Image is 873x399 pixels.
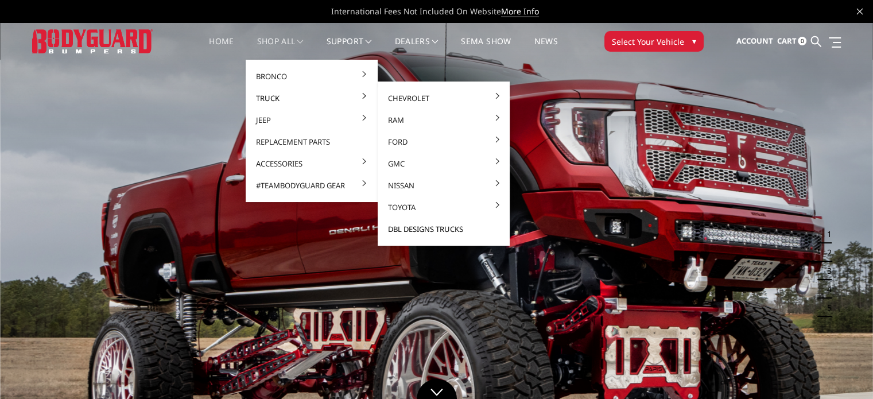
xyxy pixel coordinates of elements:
a: #TeamBodyguard Gear [250,175,373,196]
button: 3 of 5 [820,262,832,280]
a: Accessories [250,153,373,175]
span: 0 [798,37,806,45]
a: Click to Down [417,379,457,399]
button: Select Your Vehicle [604,31,704,52]
a: Toyota [382,196,505,218]
a: Chevrolet [382,87,505,109]
span: Cart [777,36,796,46]
span: Select Your Vehicle [612,36,684,48]
a: News [534,37,557,60]
button: 4 of 5 [820,280,832,299]
a: Truck [250,87,373,109]
a: More Info [501,6,539,17]
a: Ford [382,131,505,153]
a: Cart 0 [777,26,806,57]
a: shop all [257,37,304,60]
a: Account [736,26,773,57]
a: Support [327,37,372,60]
a: Jeep [250,109,373,131]
img: BODYGUARD BUMPERS [32,29,153,53]
span: Account [736,36,773,46]
button: 2 of 5 [820,243,832,262]
a: DBL Designs Trucks [382,218,505,240]
a: SEMA Show [461,37,511,60]
a: Nissan [382,175,505,196]
a: GMC [382,153,505,175]
a: Bronco [250,65,373,87]
a: Dealers [395,37,439,60]
a: Ram [382,109,505,131]
span: ▾ [692,35,696,47]
button: 1 of 5 [820,225,832,243]
button: 5 of 5 [820,299,832,317]
a: Replacement Parts [250,131,373,153]
a: Home [209,37,234,60]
